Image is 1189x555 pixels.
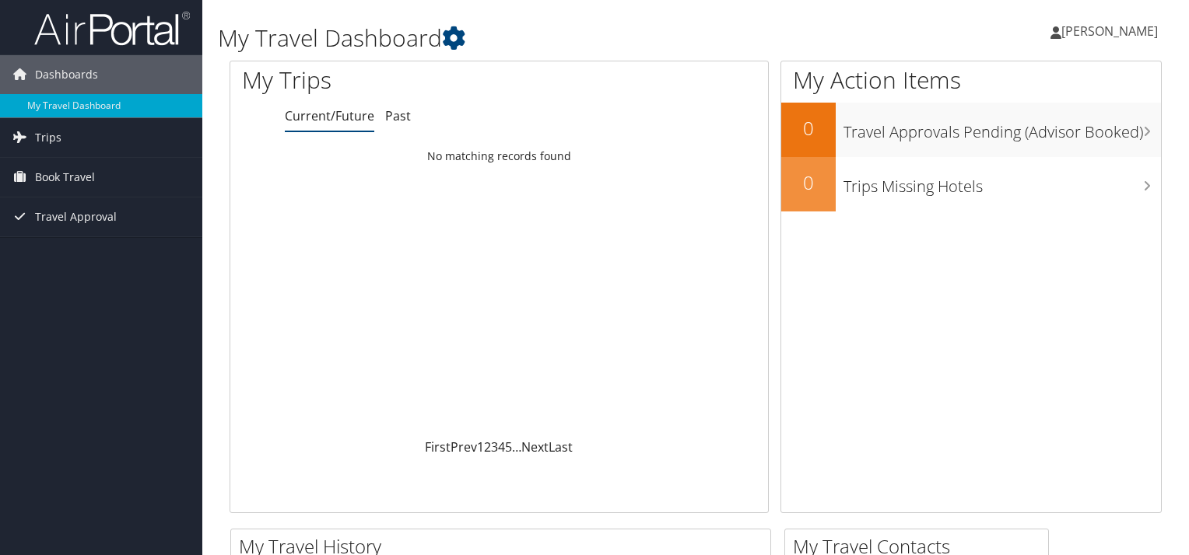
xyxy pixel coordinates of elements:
[844,113,1161,143] h3: Travel Approvals Pending (Advisor Booked)
[385,107,411,124] a: Past
[477,438,484,456] a: 1
[218,22,855,54] h1: My Travel Dashboard
[498,438,505,456] a: 4
[34,10,190,47] img: airportal-logo.png
[425,438,451,456] a: First
[230,142,768,170] td: No matching records found
[35,197,117,236] span: Travel Approval
[1050,8,1173,54] a: [PERSON_NAME]
[781,157,1161,211] a: 0Trips Missing Hotels
[521,438,549,456] a: Next
[242,64,532,96] h1: My Trips
[35,118,61,157] span: Trips
[781,103,1161,157] a: 0Travel Approvals Pending (Advisor Booked)
[549,438,573,456] a: Last
[484,438,491,456] a: 2
[285,107,374,124] a: Current/Future
[35,158,95,197] span: Book Travel
[505,438,512,456] a: 5
[781,64,1161,96] h1: My Action Items
[512,438,521,456] span: …
[35,55,98,94] span: Dashboards
[451,438,477,456] a: Prev
[491,438,498,456] a: 3
[844,168,1161,197] h3: Trips Missing Hotels
[781,169,836,196] h2: 0
[781,115,836,141] h2: 0
[1061,23,1158,40] span: [PERSON_NAME]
